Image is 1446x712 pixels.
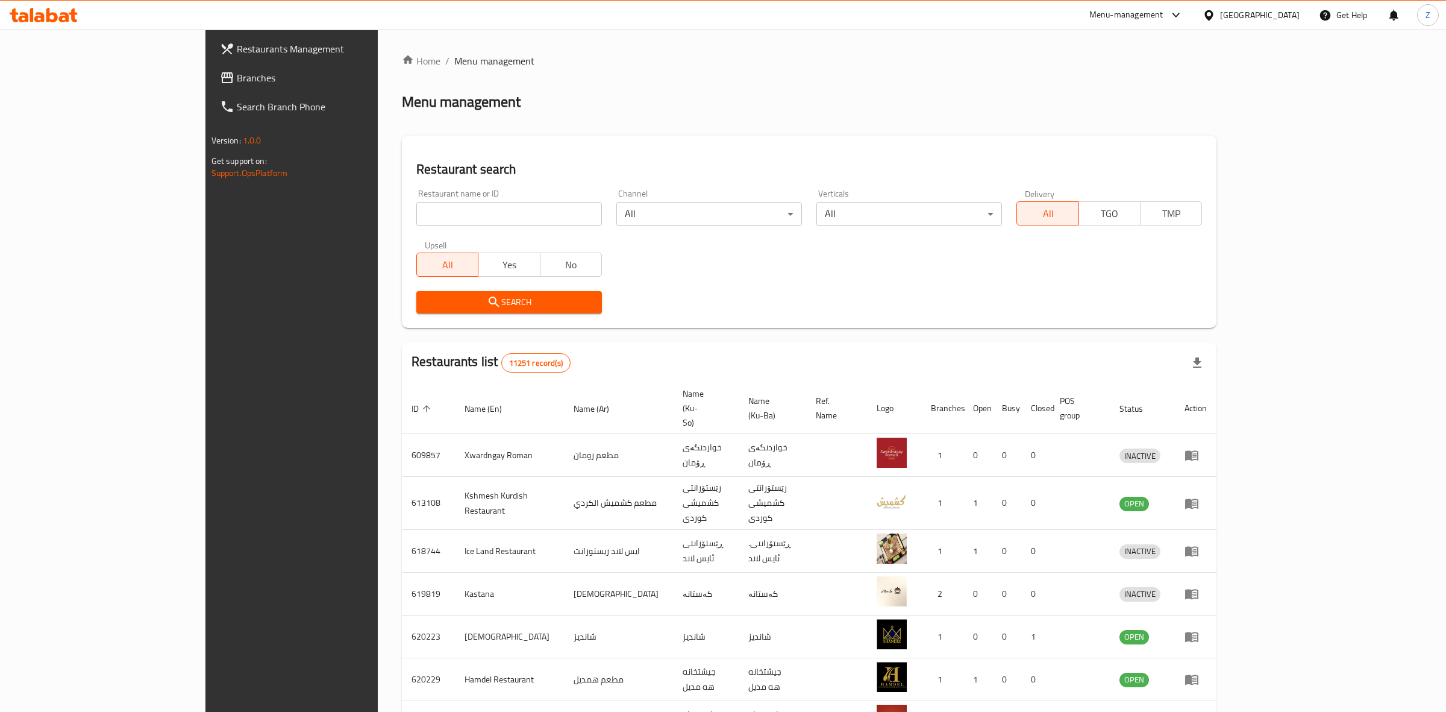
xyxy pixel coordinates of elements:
a: Branches [210,63,447,92]
img: Shandiz [877,619,907,649]
span: Name (Ar) [574,402,625,416]
td: 0 [992,477,1021,530]
div: Total records count [501,353,571,373]
span: Branches [237,71,437,85]
td: شانديز [564,616,673,658]
td: 0 [992,434,1021,477]
div: Menu [1185,448,1207,462]
td: مطعم كشميش الكردي [564,477,673,530]
td: Hamdel Restaurant [455,658,564,701]
span: Search Branch Phone [237,99,437,114]
td: 1 [963,530,992,573]
span: Name (Ku-Ba) [748,394,792,423]
td: ايس لاند ريستورانت [564,530,673,573]
button: Search [416,291,602,313]
td: 0 [1021,530,1050,573]
div: Export file [1183,348,1212,377]
span: ID [412,402,434,416]
span: OPEN [1119,673,1149,687]
td: 1 [1021,616,1050,658]
div: OPEN [1119,497,1149,511]
span: Menu management [454,54,534,68]
td: 0 [1021,434,1050,477]
td: شانديز [739,616,806,658]
td: Xwardngay Roman [455,434,564,477]
td: 1 [921,434,963,477]
span: Restaurants Management [237,42,437,56]
button: Yes [478,253,540,277]
div: [GEOGRAPHIC_DATA] [1220,8,1300,22]
button: All [416,253,478,277]
div: Menu [1185,544,1207,558]
span: INACTIVE [1119,544,1160,558]
td: 0 [1021,477,1050,530]
td: 0 [992,530,1021,573]
td: Kshmesh Kurdish Restaurant [455,477,564,530]
span: INACTIVE [1119,449,1160,463]
div: Menu [1185,672,1207,687]
div: INACTIVE [1119,449,1160,463]
span: INACTIVE [1119,587,1160,601]
td: 0 [1021,573,1050,616]
a: Restaurants Management [210,34,447,63]
span: Name (En) [465,402,518,416]
td: کەستانە [739,573,806,616]
td: 0 [992,616,1021,658]
td: 1 [921,616,963,658]
img: Kastana [877,576,907,606]
td: 0 [992,573,1021,616]
div: OPEN [1119,630,1149,644]
td: مطعم همديل [564,658,673,701]
span: All [422,256,474,274]
div: INACTIVE [1119,544,1160,559]
td: 1 [921,658,963,701]
button: TMP [1140,201,1202,225]
input: Search for restaurant name or ID.. [416,202,602,226]
th: Logo [867,383,921,434]
span: Search [426,295,592,310]
td: Kastana [455,573,564,616]
td: 1 [963,658,992,701]
nav: breadcrumb [402,54,1216,68]
button: TGO [1078,201,1141,225]
h2: Restaurant search [416,160,1202,178]
button: All [1016,201,1078,225]
span: Yes [483,256,535,274]
span: 1.0.0 [243,133,261,148]
div: Menu [1185,587,1207,601]
span: POS group [1060,394,1095,423]
span: TGO [1084,205,1136,222]
h2: Restaurants list [412,353,571,373]
td: [DEMOGRAPHIC_DATA] [455,616,564,658]
td: کەستانە [673,573,739,616]
label: Upsell [425,241,447,249]
span: No [545,256,597,274]
td: مطعم رومان [564,434,673,477]
td: [DEMOGRAPHIC_DATA] [564,573,673,616]
div: Menu [1185,496,1207,511]
h2: Menu management [402,92,521,112]
img: Hamdel Restaurant [877,662,907,692]
td: رێستۆرانتی کشمیشى كوردى [673,477,739,530]
td: 0 [1021,658,1050,701]
td: جيشتخانه هه مديل [673,658,739,701]
th: Closed [1021,383,1050,434]
img: Kshmesh Kurdish Restaurant [877,486,907,516]
span: TMP [1145,205,1197,222]
a: Search Branch Phone [210,92,447,121]
td: 0 [963,616,992,658]
li: / [445,54,449,68]
span: Z [1426,8,1430,22]
td: 0 [992,658,1021,701]
span: Ref. Name [816,394,853,423]
span: All [1022,205,1074,222]
div: All [616,202,802,226]
td: خواردنگەی ڕۆمان [673,434,739,477]
span: OPEN [1119,497,1149,511]
td: .ڕێستۆرانتی ئایس لاند [739,530,806,573]
span: Version: [211,133,241,148]
th: Busy [992,383,1021,434]
td: Ice Land Restaurant [455,530,564,573]
td: 0 [963,573,992,616]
